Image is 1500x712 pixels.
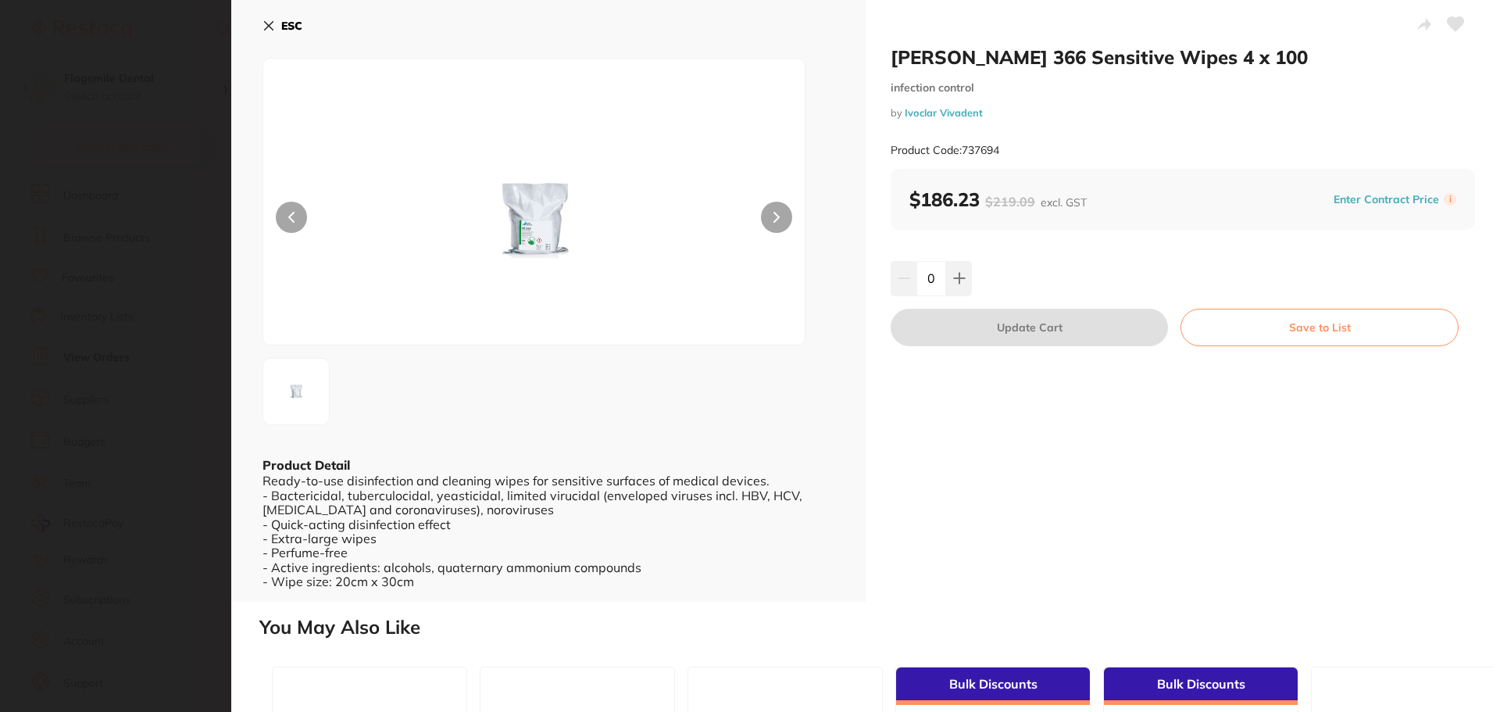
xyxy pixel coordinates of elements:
[905,106,983,119] a: Ivoclar Vivadent
[1329,192,1444,207] button: Enter Contract Price
[1180,309,1459,346] button: Save to List
[259,617,1494,639] h2: You May Also Like
[268,363,324,420] img: LWpwZw
[985,194,1035,209] span: $219.09
[891,81,1475,95] small: infection control
[891,107,1475,119] small: by
[891,45,1475,69] h2: [PERSON_NAME] 366 Sensitive Wipes 4 x 100
[1104,667,1298,705] div: Bulk Discounts
[891,309,1168,346] button: Update Cart
[891,144,999,157] small: Product Code: 737694
[909,188,1087,211] b: $186.23
[262,474,834,589] div: Ready-to-use disinfection and cleaning wipes for sensitive surfaces of medical devices. - Bacteri...
[281,19,302,33] b: ESC
[262,13,302,39] button: ESC
[896,667,1090,705] div: Bulk Discounts
[372,98,697,345] img: LWpwZw
[1444,193,1456,206] label: i
[1041,195,1087,209] span: excl. GST
[262,457,350,473] b: Product Detail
